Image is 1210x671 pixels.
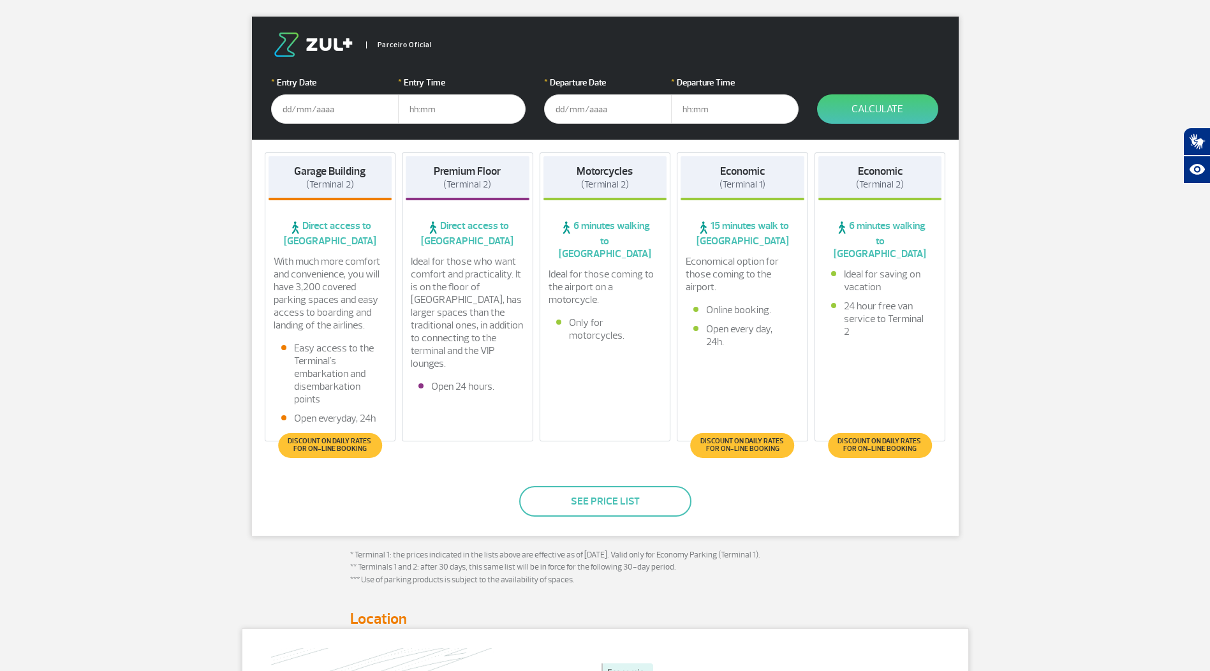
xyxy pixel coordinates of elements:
span: 6 minutes walking to [GEOGRAPHIC_DATA] [818,219,942,260]
button: See price list [519,486,691,517]
span: (Terminal 2) [306,179,354,191]
li: Open everyday, 24h [281,412,380,425]
strong: Premium Floor [434,165,501,178]
p: Ideal for those who want comfort and practicality. It is on the floor of [GEOGRAPHIC_DATA], has l... [411,255,524,370]
input: hh:mm [398,94,526,124]
label: Entry Time [398,76,526,89]
strong: Economic [858,165,903,178]
li: Open every day, 24h. [693,323,792,348]
label: Departure Date [544,76,672,89]
div: Plugin de acessibilidade da Hand Talk. [1183,128,1210,184]
button: Calculate [817,94,938,124]
p: Ideal for those coming to the airport on a motorcycle. [549,268,662,306]
p: Economical option for those coming to the airport. [686,255,799,293]
span: Direct access to [GEOGRAPHIC_DATA] [406,219,529,247]
span: (Terminal 2) [581,179,629,191]
h4: Location [350,609,860,628]
span: Discount on daily rates for on-line booking [834,438,926,453]
li: Only for motorcycles. [556,316,654,342]
span: Parceiro Oficial [366,41,432,48]
input: hh:mm [671,94,799,124]
label: Departure Time [671,76,799,89]
span: (Terminal 2) [856,179,904,191]
button: Abrir recursos assistivos. [1183,156,1210,184]
li: Ideal for saving on vacation [831,268,929,293]
input: dd/mm/aaaa [271,94,399,124]
input: dd/mm/aaaa [544,94,672,124]
li: Easy access to the Terminal's embarkation and disembarkation points [281,342,380,406]
li: Open 24 hours. [418,380,517,393]
span: Discount on daily rates for on-line booking [284,438,376,453]
p: * Terminal 1: the prices indicated in the lists above are effective as of [DATE]. Valid only for ... [350,549,860,599]
button: Abrir tradutor de língua de sinais. [1183,128,1210,156]
label: Entry Date [271,76,399,89]
strong: Economic [720,165,765,178]
strong: Garage Building [294,165,365,178]
li: 24 hour free van service to Terminal 2 [831,300,929,338]
span: 6 minutes walking to [GEOGRAPHIC_DATA] [543,219,667,260]
span: Direct access to [GEOGRAPHIC_DATA] [269,219,392,247]
img: logo-zul.png [271,33,355,57]
p: With much more comfort and convenience, you will have 3,200 covered parking spaces and easy acces... [274,255,387,332]
span: (Terminal 1) [719,179,765,191]
strong: Motorcycles [577,165,633,178]
li: Online booking. [693,304,792,316]
span: (Terminal 2) [443,179,491,191]
span: 15 minutes walk to [GEOGRAPHIC_DATA] [681,219,804,247]
span: Discount on daily rates for on-line booking [697,438,788,453]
